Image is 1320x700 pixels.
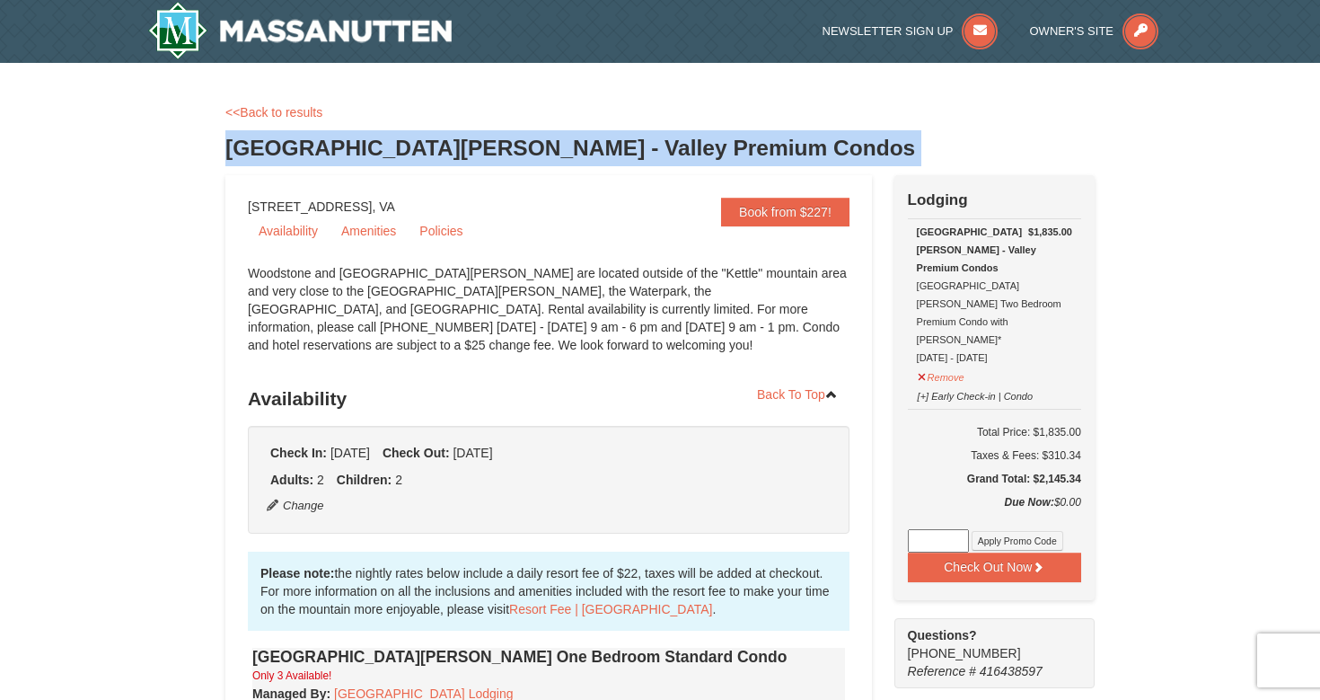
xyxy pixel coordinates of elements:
[908,423,1081,441] h6: Total Price: $1,835.00
[917,226,1036,273] strong: [GEOGRAPHIC_DATA][PERSON_NAME] - Valley Premium Condos
[270,446,327,460] strong: Check In:
[1028,223,1072,241] strong: $1,835.00
[260,566,334,580] strong: Please note:
[908,626,1062,660] span: [PHONE_NUMBER]
[453,446,492,460] span: [DATE]
[225,130,1095,166] h3: [GEOGRAPHIC_DATA][PERSON_NAME] - Valley Premium Condos
[252,648,845,666] h4: [GEOGRAPHIC_DATA][PERSON_NAME] One Bedroom Standard Condo
[1030,24,1114,38] span: Owner's Site
[248,264,849,372] div: Woodstone and [GEOGRAPHIC_DATA][PERSON_NAME] are located outside of the "Kettle" mountain area an...
[1005,496,1054,509] strong: Due Now:
[383,446,450,460] strong: Check Out:
[148,2,452,59] img: Massanutten Resort Logo
[409,217,473,244] a: Policies
[1030,24,1159,38] a: Owner's Site
[908,493,1081,529] div: $0.00
[917,223,1072,367] div: [GEOGRAPHIC_DATA][PERSON_NAME] Two Bedroom Premium Condo with [PERSON_NAME]* [DATE] - [DATE]
[270,473,313,487] strong: Adults:
[917,364,965,386] button: Remove
[317,473,324,487] span: 2
[225,105,322,120] a: <<Back to results
[148,2,452,59] a: Massanutten Resort
[266,496,325,516] button: Change
[908,447,1081,465] div: Taxes & Fees: $310.34
[917,383,1034,405] button: [+] Early Check-in | Condo
[972,531,1063,551] button: Apply Promo Code
[908,628,977,642] strong: Questions?
[337,473,392,487] strong: Children:
[248,552,849,631] div: the nightly rates below include a daily resort fee of $22, taxes will be added at checkout. For m...
[908,553,1081,581] button: Check Out Now
[823,24,999,38] a: Newsletter Sign Up
[908,470,1081,488] h5: Grand Total: $2,145.34
[823,24,954,38] span: Newsletter Sign Up
[395,473,402,487] span: 2
[745,381,849,408] a: Back To Top
[980,664,1043,678] span: 416438597
[252,669,331,682] small: Only 3 Available!
[721,198,849,226] a: Book from $227!
[330,446,370,460] span: [DATE]
[248,217,329,244] a: Availability
[509,602,712,616] a: Resort Fee | [GEOGRAPHIC_DATA]
[908,664,976,678] span: Reference #
[330,217,407,244] a: Amenities
[908,191,968,208] strong: Lodging
[248,381,849,417] h3: Availability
